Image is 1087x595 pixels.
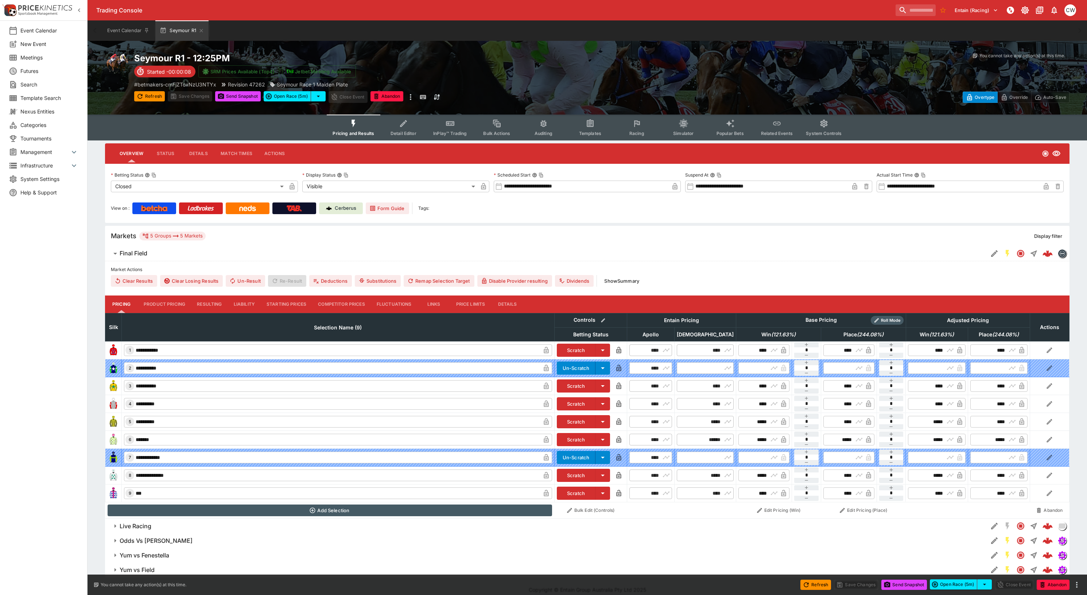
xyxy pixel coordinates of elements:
[921,173,926,178] button: Copy To Clipboard
[20,27,78,34] span: Event Calendar
[1040,246,1055,261] a: fa5631ab-dcd7-4503-a510-5e1172d3abb5
[532,173,537,178] button: Scheduled StartCopy To Clipboard
[134,91,165,101] button: Refresh
[877,172,913,178] p: Actual Start Time
[333,131,374,136] span: Pricing and Results
[554,313,627,327] th: Controls
[366,202,409,214] a: Form Guide
[105,53,128,76] img: horse_racing.png
[977,579,992,590] button: select merge strategy
[105,519,988,533] button: Live Racing
[1058,250,1066,258] img: betmakers
[327,115,847,140] div: Event type filters
[1027,534,1040,547] button: Straight
[191,295,228,313] button: Resulting
[1027,247,1040,260] button: Straight
[1058,551,1066,559] img: simulator
[108,398,119,410] img: runner 4
[264,91,311,101] button: Open Race (5m)
[1014,247,1027,260] button: Closed
[557,344,596,357] button: Scratch
[20,40,78,48] span: New Event
[105,533,988,548] button: Odds Vs [PERSON_NAME]
[101,582,186,588] p: You cannot take any action(s) at this time.
[1030,230,1067,242] button: Display filter
[141,205,167,211] img: Betcha
[717,173,722,178] button: Copy To Clipboard
[1043,565,1053,575] div: 8c75ec34-2753-45dd-bf1d-f72a12100178
[1040,533,1055,548] a: ef10bb79-c82a-4475-823e-5872a0623d02
[1058,551,1067,560] div: simulator
[878,317,904,324] span: Roll Mode
[1043,521,1053,531] div: d7060189-f70c-437a-9e0c-aaffe09310ac
[127,383,133,389] span: 3
[335,205,356,212] p: Cerberus
[881,580,927,590] button: Send Snapshot
[753,330,804,339] span: Win(121.63%)
[988,549,1001,562] button: Edit Detail
[1052,149,1061,158] svg: Visible
[215,145,258,162] button: Match Times
[1058,522,1066,530] img: liveracing
[556,505,625,516] button: Bulk Edit (Controls)
[823,505,904,516] button: Edit Pricing (Place)
[145,173,150,178] button: Betting StatusCopy To Clipboard
[337,173,342,178] button: Display StatusCopy To Clipboard
[1058,537,1066,545] img: simulator
[108,344,119,356] img: runner 1
[105,313,122,341] th: Silk
[1040,563,1055,577] a: 8c75ec34-2753-45dd-bf1d-f72a12100178
[1042,150,1049,157] svg: Closed
[134,53,602,64] h2: Copy To Clipboard
[226,275,265,287] span: Un-Result
[685,172,709,178] p: Suspend At
[319,202,363,214] a: Cerberus
[914,173,919,178] button: Actual Start TimeCopy To Clipboard
[835,330,892,339] span: Place(244.08%)
[1072,580,1081,589] button: more
[483,131,510,136] span: Bulk Actions
[857,330,884,339] em: ( 244.08 %)
[20,94,78,102] span: Template Search
[111,202,129,214] label: View on :
[963,92,998,103] button: Overtype
[1001,534,1014,547] button: SGM Enabled
[1016,565,1025,574] svg: Closed
[264,91,326,101] div: split button
[120,566,155,574] h6: Yum vs Field
[555,275,594,287] button: Dividends
[579,131,601,136] span: Templates
[494,172,531,178] p: Scheduled Start
[1004,4,1017,17] button: NOT Connected to PK
[971,330,1027,339] span: Place(244.08%)
[128,348,132,353] span: 1
[370,91,403,101] button: Abandon
[997,92,1031,103] button: Override
[312,295,371,313] button: Competitor Prices
[105,246,988,261] button: Final Field
[1032,505,1067,516] button: Abandon
[1058,566,1066,574] img: simulator
[105,548,988,563] button: Yum vs Fenestella
[20,54,78,61] span: Meetings
[539,173,544,178] button: Copy To Clipboard
[1040,548,1055,563] a: 5c4475d9-1d5c-45ff-a4d3-ddeb24353499
[371,295,418,313] button: Fluctuations
[343,173,349,178] button: Copy To Clipboard
[1027,549,1040,562] button: Straight
[761,131,793,136] span: Related Events
[111,232,136,240] h5: Markets
[215,91,261,101] button: Send Snapshot
[391,131,416,136] span: Detail Editor
[600,275,644,287] button: ShowSummary
[108,380,119,392] img: runner 3
[738,505,819,516] button: Edit Pricing (Win)
[1016,249,1025,258] svg: Closed
[1043,248,1053,259] div: fa5631ab-dcd7-4503-a510-5e1172d3abb5
[1043,550,1053,560] div: 5c4475d9-1d5c-45ff-a4d3-ddeb24353499
[963,92,1069,103] div: Start From
[1009,93,1028,101] p: Override
[228,81,265,88] p: Revision 47262
[1043,565,1053,575] img: logo-cerberus--red.svg
[675,327,736,341] th: [DEMOGRAPHIC_DATA]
